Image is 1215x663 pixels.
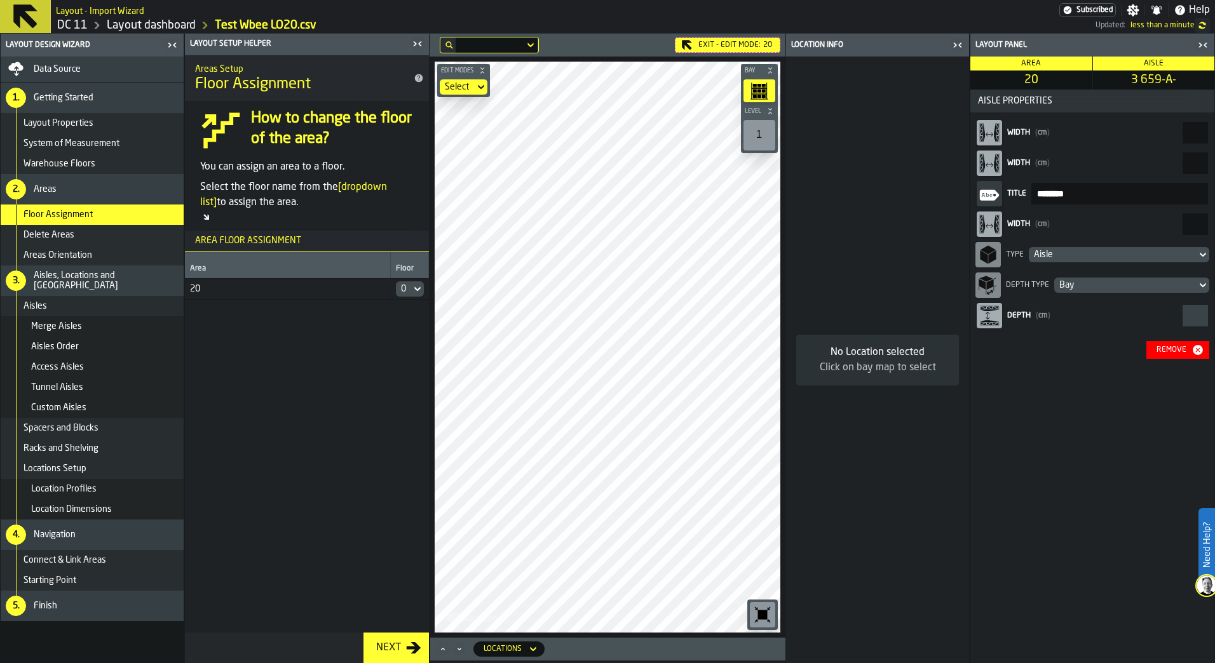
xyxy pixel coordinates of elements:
div: DropdownMenuValue-none [445,82,470,92]
li: menu Data Source [1,57,184,83]
h2: Sub Title [195,62,398,74]
span: cm [1035,220,1050,228]
div: 5. [6,596,26,616]
header: Layout Design Wizard [1,34,184,57]
li: menu Areas Orientation [1,245,184,265]
input: react-aria1011117879-:rem: react-aria1011117879-:rem: [1183,213,1208,235]
svg: Reset zoom and position [752,605,773,625]
li: menu Merge Aisles [1,316,184,337]
button: button- [437,64,490,77]
li: menu Warehouse Floors [1,154,184,174]
button: button-Remove [1146,341,1209,359]
div: 1. [6,88,26,108]
span: Aisle Properties [973,96,1212,106]
span: Width [1007,129,1030,137]
li: menu Locations Setup [1,459,184,479]
span: Navigation [34,530,76,540]
label: react-aria1011117879-:rdn: [975,117,1209,148]
li: menu Location Dimensions [1,499,184,519]
span: Width [1007,220,1030,228]
div: Area [190,264,385,276]
span: Starting Point [24,575,76,586]
li: menu Location Profiles [1,479,184,499]
div: Depth Type [1003,281,1052,290]
div: Layout Setup Helper [187,39,409,48]
span: Depth [1007,312,1031,319]
div: button-toolbar-undefined [741,77,778,105]
div: 1 [743,120,775,151]
span: Delete Areas [24,230,74,240]
div: Next [371,640,406,655]
span: Areas [34,184,57,194]
li: menu Connect & Link Areas [1,550,184,570]
label: button-toggle-Close me [163,37,181,53]
div: Layout panel [973,41,1194,50]
li: menu Aisles [1,296,184,316]
input: react-aria1011117879-:reo: react-aria1011117879-:reo: [1183,305,1208,326]
span: Location Profiles [31,484,97,494]
span: Subscribed [1076,6,1113,15]
label: button-toggle-Close me [409,36,426,51]
div: TypeDropdownMenuValue- [975,239,1209,270]
button: button- [741,105,778,117]
span: Racks and Shelving [24,443,98,453]
label: Need Help? [1200,509,1214,580]
span: Tunnel Aisles [31,382,83,392]
input: input-value-Title input-value-Title [1031,183,1208,204]
label: button-toggle-undefined [1195,18,1210,33]
span: ( [1035,129,1038,137]
span: [dropdown list] [200,182,387,208]
div: Click on bay map to select [806,360,949,375]
div: Depth TypeDropdownMenuValue-bay [975,270,1209,300]
span: Custom Aisles [31,403,86,413]
nav: Breadcrumb [56,18,576,33]
span: ( [1035,220,1038,228]
span: Bay [742,67,764,74]
button: Minimize [452,643,467,655]
span: ( [1035,159,1038,167]
span: 2025-09-05 09:53:12 [1130,21,1195,30]
span: 20 [973,73,1090,87]
span: Connect & Link Areas [24,555,106,565]
a: link-to-/wh/i/2e91095d-d0fa-471d-87cf-b9f7f81665fc/designer [107,18,196,32]
span: ( [1036,312,1038,319]
label: button-toggle-Settings [1122,4,1144,17]
div: DropdownMenuValue-default-floor [396,281,424,297]
header: Layout panel [970,34,1214,57]
span: 3 659-A- [1096,73,1212,87]
li: menu Aisles, Locations and Bays [1,265,184,296]
button: Maximize [435,643,451,655]
li: menu Floor Assignment [1,204,184,225]
li: menu Tunnel Aisles [1,377,184,398]
span: Data Source [34,64,81,74]
span: Help [1189,3,1210,18]
h4: How to change the floor of the area? [251,109,414,149]
li: menu Starting Point [1,570,184,591]
div: DropdownMenuValue- [1034,250,1191,260]
div: DropdownMenuValue-bay [1059,280,1191,290]
li: menu Spacers and Blocks [1,418,184,438]
span: ) [1047,129,1050,137]
span: Aisles Order [31,342,79,352]
div: title-Floor Assignment [185,55,429,101]
span: ) [1047,159,1050,167]
li: menu Racks and Shelving [1,438,184,459]
span: Aisles [24,301,47,311]
div: Menu Subscription [1059,3,1116,17]
a: link-to-/wh/i/2e91095d-d0fa-471d-87cf-b9f7f81665fc [57,18,88,32]
label: react-aria1011117879-:rem: [975,209,1209,239]
span: Merge Aisles [31,321,82,331]
span: Title [1007,189,1026,198]
span: Level [742,108,764,115]
li: menu Layout Properties [1,113,184,133]
button: button- [741,64,778,77]
span: Location Dimensions [31,504,112,514]
div: Layout Design Wizard [3,41,163,50]
span: Area [1021,60,1041,67]
li: menu Getting Started [1,83,184,113]
h2: Sub Title [56,4,144,17]
span: Locations Setup [24,464,86,474]
div: Location Info [789,41,949,50]
span: cm [1035,129,1050,137]
span: Aisles, Locations and [GEOGRAPHIC_DATA] [34,271,179,291]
